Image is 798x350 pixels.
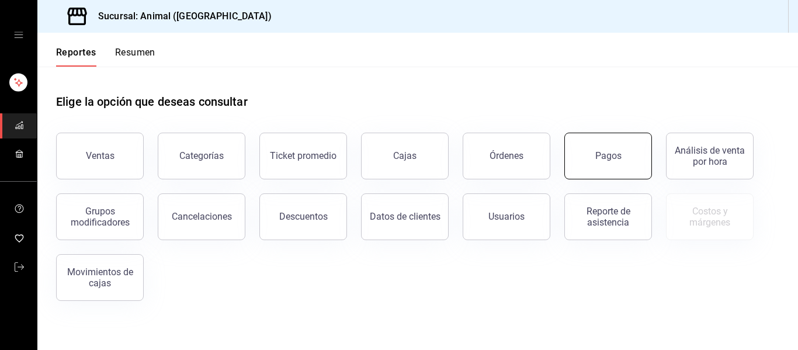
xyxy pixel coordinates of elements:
[361,193,449,240] button: Datos de clientes
[361,133,449,179] button: Cajas
[172,211,232,222] div: Cancelaciones
[86,150,115,161] div: Ventas
[270,150,336,161] div: Ticket promedio
[259,193,347,240] button: Descuentos
[595,150,622,161] div: Pagos
[64,206,136,228] div: Grupos modificadores
[572,206,644,228] div: Reporte de asistencia
[89,9,272,23] h3: Sucursal: Animal ([GEOGRAPHIC_DATA])
[463,193,550,240] button: Usuarios
[674,145,746,167] div: Análisis de venta por hora
[488,211,525,222] div: Usuarios
[56,133,144,179] button: Ventas
[115,47,155,67] button: Resumen
[56,254,144,301] button: Movimientos de cajas
[56,47,155,67] div: navigation tabs
[393,150,417,161] div: Cajas
[666,133,754,179] button: Análisis de venta por hora
[56,93,248,110] h1: Elige la opción que deseas consultar
[463,133,550,179] button: Órdenes
[14,30,23,40] button: open drawer
[158,133,245,179] button: Categorías
[666,193,754,240] button: Contrata inventarios para ver este reporte
[64,266,136,289] div: Movimientos de cajas
[370,211,440,222] div: Datos de clientes
[564,133,652,179] button: Pagos
[158,193,245,240] button: Cancelaciones
[56,193,144,240] button: Grupos modificadores
[179,150,224,161] div: Categorías
[490,150,523,161] div: Órdenes
[259,133,347,179] button: Ticket promedio
[674,206,746,228] div: Costos y márgenes
[564,193,652,240] button: Reporte de asistencia
[56,47,96,67] button: Reportes
[279,211,328,222] div: Descuentos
